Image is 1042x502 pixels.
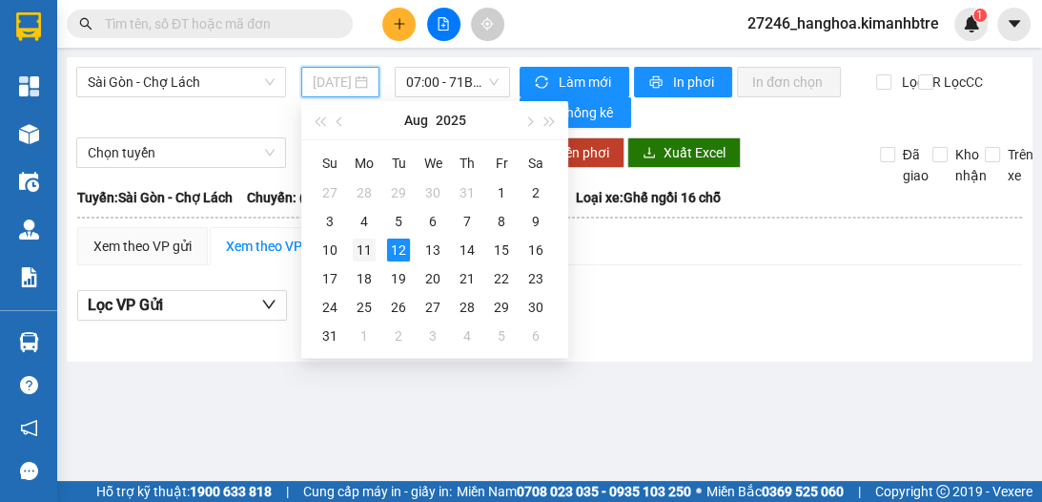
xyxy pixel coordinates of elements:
[303,481,452,502] span: Cung cấp máy in - giấy in:
[381,178,416,207] td: 2025-07-29
[490,296,513,319] div: 29
[490,181,513,204] div: 1
[347,322,381,350] td: 2025-09-01
[247,187,386,208] span: Chuyến: (07:00 [DATE])
[895,144,936,186] span: Đã giao
[421,210,444,233] div: 6
[347,207,381,236] td: 2025-08-04
[347,264,381,293] td: 2025-08-18
[416,264,450,293] td: 2025-08-20
[318,324,341,347] div: 31
[519,264,553,293] td: 2025-08-23
[387,267,410,290] div: 19
[520,67,629,97] button: syncLàm mới
[353,324,376,347] div: 1
[313,264,347,293] td: 2025-08-17
[88,293,163,317] span: Lọc VP Gửi
[93,236,192,257] div: Xem theo VP gửi
[524,267,547,290] div: 23
[20,462,38,480] span: message
[313,293,347,322] td: 2025-08-24
[484,236,519,264] td: 2025-08-15
[393,17,406,31] span: plus
[416,293,450,322] td: 2025-08-27
[381,322,416,350] td: 2025-09-02
[737,67,841,97] button: In đơn chọn
[381,207,416,236] td: 2025-08-05
[450,207,484,236] td: 2025-08-07
[520,97,631,128] button: bar-chartThống kê
[457,481,691,502] span: Miền Nam
[421,267,444,290] div: 20
[456,239,479,261] div: 14
[313,72,351,93] input: 12/08/2025
[416,148,450,178] th: We
[19,220,39,240] img: warehouse-icon
[381,148,416,178] th: Tu
[427,8,460,41] button: file-add
[519,178,553,207] td: 2025-08-02
[96,481,272,502] span: Hỗ trợ kỹ thuật:
[19,267,39,287] img: solution-icon
[19,124,39,144] img: warehouse-icon
[517,484,691,499] strong: 0708 023 035 - 0935 103 250
[484,322,519,350] td: 2025-09-05
[894,72,944,93] span: Lọc CR
[524,296,547,319] div: 30
[524,210,547,233] div: 9
[353,296,376,319] div: 25
[381,264,416,293] td: 2025-08-19
[576,187,721,208] span: Loại xe: Ghế ngồi 16 chỗ
[456,324,479,347] div: 4
[973,9,987,22] sup: 1
[416,322,450,350] td: 2025-09-03
[484,264,519,293] td: 2025-08-22
[450,236,484,264] td: 2025-08-14
[524,181,547,204] div: 2
[936,485,950,498] span: copyright
[416,178,450,207] td: 2025-07-30
[450,264,484,293] td: 2025-08-21
[519,322,553,350] td: 2025-09-06
[313,236,347,264] td: 2025-08-10
[520,137,624,168] button: Chuyển phơi
[858,481,861,502] span: |
[450,322,484,350] td: 2025-09-04
[936,72,986,93] span: Lọc CC
[387,239,410,261] div: 12
[353,181,376,204] div: 28
[484,178,519,207] td: 2025-08-01
[313,207,347,236] td: 2025-08-03
[79,17,92,31] span: search
[77,190,233,205] b: Tuyến: Sài Gòn - Chợ Lách
[480,17,494,31] span: aim
[347,293,381,322] td: 2025-08-25
[762,484,844,499] strong: 0369 525 060
[88,68,275,96] span: Sài Gòn - Chợ Lách
[286,481,289,502] span: |
[559,72,614,93] span: Làm mới
[226,236,337,257] div: Xem theo VP nhận
[406,68,499,96] span: 07:00 - 71B-00.176
[347,178,381,207] td: 2025-07-28
[421,239,444,261] div: 13
[524,239,547,261] div: 16
[450,148,484,178] th: Th
[627,137,741,168] button: downloadXuất Excel
[16,12,41,41] img: logo-vxr
[318,239,341,261] div: 10
[318,181,341,204] div: 27
[519,293,553,322] td: 2025-08-30
[471,8,504,41] button: aim
[421,296,444,319] div: 27
[387,324,410,347] div: 2
[456,181,479,204] div: 31
[997,8,1031,41] button: caret-down
[387,181,410,204] div: 29
[976,9,983,22] span: 1
[261,297,276,312] span: down
[313,178,347,207] td: 2025-07-27
[450,293,484,322] td: 2025-08-28
[436,101,466,139] button: 2025
[353,239,376,261] div: 11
